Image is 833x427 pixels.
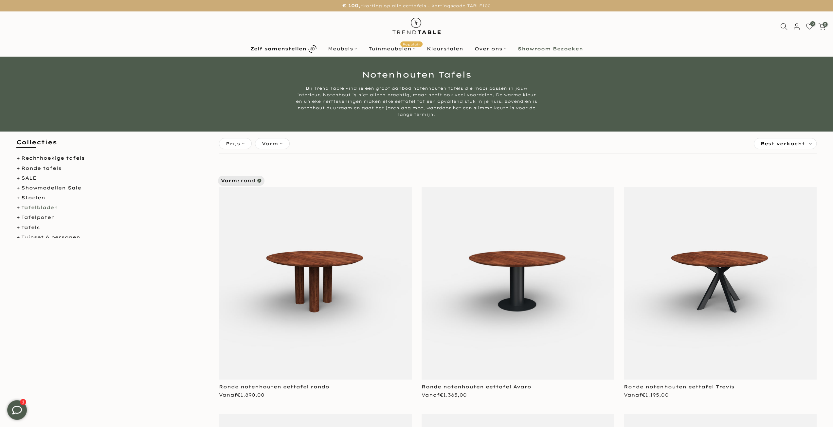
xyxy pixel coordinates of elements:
img: trend-table [388,11,445,41]
a: Tafelpoten [21,214,55,220]
strong: € 100,- [342,3,363,9]
a: Ronde notenhouten eettafel Avaro [422,384,531,390]
a: Showroom Bezoeken [512,45,589,53]
span: €1.365,00 [440,392,467,398]
a: Rechthoekige tafels [21,155,85,161]
span: rond [241,178,255,184]
a: Kleurstalen [421,45,469,53]
span: 0 [823,22,827,27]
span: €1.195,00 [642,392,668,398]
b: Showroom Bezoeken [518,46,583,51]
p: korting op alle eettafels - kortingscode TABLE100 [8,2,825,10]
a: 0 [818,23,825,30]
span: Populair [400,42,423,47]
a: Tafels [21,224,40,230]
span: Vanaf [624,392,668,398]
a: Zelf samenstellen [244,43,322,55]
span: Vorm [262,140,278,147]
span: Prijs [226,140,240,147]
iframe: toggle-frame [1,394,33,426]
span: Vanaf [219,392,264,398]
a: 0 [806,23,813,30]
span: Vanaf [422,392,467,398]
a: Meubels [322,45,363,53]
h1: Notenhouten Tafels [225,70,608,79]
span: Vorm [221,177,241,184]
a: TuinmeubelenPopulair [363,45,421,53]
a: Showmodellen Sale [21,185,81,191]
a: SALE [21,175,36,181]
a: Tuinset 6 personen [21,234,80,240]
span: €1.890,00 [237,392,264,398]
a: Ronde notenhouten eettafel Trevis [624,384,734,390]
h5: Collecties [16,138,209,153]
span: 0 [810,21,815,26]
a: Tafelbladen [21,205,58,210]
a: Stoelen [21,195,45,201]
b: Zelf samenstellen [250,46,306,51]
div: Bij Trend Table vind je een groot aanbod notenhouten tafels die mooi passen in jouw interieur. No... [294,85,539,118]
a: Ronde notenhouten eettafel rondo [219,384,329,390]
span: Best verkocht [761,138,805,149]
label: Sorteren:Best verkocht [754,138,816,149]
a: Over ons [469,45,512,53]
a: Ronde tafels [21,165,62,171]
